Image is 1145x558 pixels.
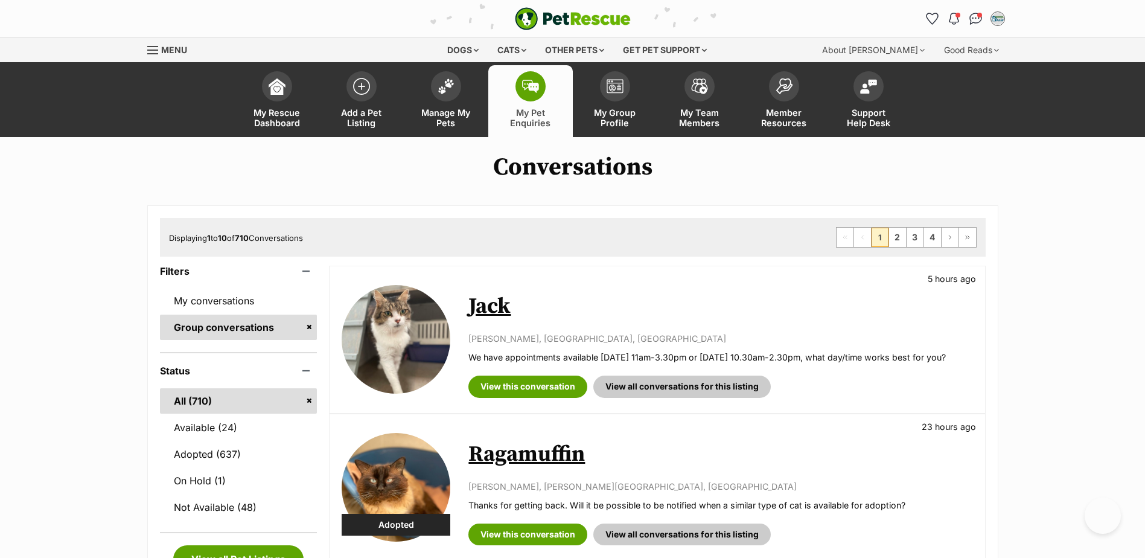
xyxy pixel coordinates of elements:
[147,38,196,60] a: Menu
[522,80,539,93] img: pet-enquiries-icon-7e3ad2cf08bfb03b45e93fb7055b45f3efa6380592205ae92323e6603595dc1f.svg
[160,266,317,277] header: Filters
[235,65,319,137] a: My Rescue Dashboard
[992,13,1004,25] img: Matisse profile pic
[607,79,624,94] img: group-profile-icon-3fa3cf56718a62981997c0bc7e787c4b2cf8bcc04b72c1350f741eb67cf2f40e.svg
[342,285,450,394] img: Jack
[573,65,657,137] a: My Group Profile
[836,227,977,248] nav: Pagination
[489,38,535,62] div: Cats
[468,441,585,468] a: Ragamuffin
[988,9,1007,28] button: My account
[614,38,715,62] div: Get pet support
[757,107,811,128] span: Member Resources
[319,65,404,137] a: Add a Pet Listing
[169,233,303,243] span: Displaying to of Conversations
[269,78,285,95] img: dashboard-icon-eb2f2d2d3e046f16d808141f083e7271f6b2e854fb5c12c21221c1fb7104beca.svg
[468,524,587,545] a: View this conversation
[537,38,613,62] div: Other pets
[468,351,972,364] p: We have appointments available [DATE] 11am-3.30pm or [DATE] 10.30am-2.30pm, what day/time works b...
[907,228,923,247] a: Page 3
[468,376,587,397] a: View this conversation
[588,107,642,128] span: My Group Profile
[468,499,972,512] p: Thanks for getting back. Will it be possible to be notified when a similar type of cat is availab...
[419,107,473,128] span: Manage My Pets
[353,78,370,95] img: add-pet-listing-icon-0afa8454b4691262ce3f59096e99ab1cd57d4a30225e0717b998d2c9b9846f56.svg
[160,388,317,414] a: All (710)
[468,293,511,320] a: Jack
[488,65,573,137] a: My Pet Enquiries
[160,441,317,467] a: Adopted (637)
[503,107,558,128] span: My Pet Enquiries
[945,9,964,28] button: Notifications
[923,9,1007,28] ul: Account quick links
[160,288,317,313] a: My conversations
[160,415,317,440] a: Available (24)
[949,13,958,25] img: notifications-46538b983faf8c2785f20acdc204bb7945ddae34d4c08c2a6579f10ce5e182be.svg
[889,228,906,247] a: Page 2
[250,107,304,128] span: My Rescue Dashboard
[334,107,389,128] span: Add a Pet Listing
[691,79,708,94] img: team-members-icon-5396bd8760b3fe7c0b43da4ab00e1e3bb1a5d9ba89233759b79545d2d3fc5d0d.svg
[160,468,317,493] a: On Hold (1)
[672,107,727,128] span: My Team Members
[218,233,227,243] strong: 10
[742,65,826,137] a: Member Resources
[342,514,450,536] div: Adopted
[593,524,771,545] a: View all conversations for this listing
[404,65,488,137] a: Manage My Pets
[160,365,317,376] header: Status
[776,78,793,94] img: member-resources-icon-8e73f808a243e03378d46382f2149f9095a855e16c252ad45f914b54edf8863c.svg
[468,332,972,345] p: [PERSON_NAME], [GEOGRAPHIC_DATA], [GEOGRAPHIC_DATA]
[160,315,317,340] a: Group conversations
[959,228,976,247] a: Last page
[161,45,187,55] span: Menu
[593,376,771,397] a: View all conversations for this listing
[966,9,986,28] a: Conversations
[922,420,976,433] p: 23 hours ago
[468,480,972,493] p: [PERSON_NAME], [PERSON_NAME][GEOGRAPHIC_DATA], [GEOGRAPHIC_DATA]
[841,107,896,128] span: Support Help Desk
[860,79,877,94] img: help-desk-icon-fdf02630f3aa405de69fd3d07c3f3aa587a6932b1a1747fa1d2bba05be0121f9.svg
[160,495,317,520] a: Not Available (48)
[923,9,942,28] a: Favourites
[942,228,958,247] a: Next page
[924,228,941,247] a: Page 4
[438,79,454,94] img: manage-my-pets-icon-02211641906a0b7f246fdf0571729dbe1e7629f14944591b6c1af311fb30b64b.svg
[872,228,888,247] span: Page 1
[826,65,911,137] a: Support Help Desk
[837,228,853,247] span: First page
[657,65,742,137] a: My Team Members
[814,38,933,62] div: About [PERSON_NAME]
[515,7,631,30] img: logo-e224e6f780fb5917bec1dbf3a21bbac754714ae5b6737aabdf751b685950b380.svg
[207,233,211,243] strong: 1
[936,38,1007,62] div: Good Reads
[969,13,982,25] img: chat-41dd97257d64d25036548639549fe6c8038ab92f7586957e7f3b1b290dea8141.svg
[439,38,487,62] div: Dogs
[1085,498,1121,534] iframe: Help Scout Beacon - Open
[235,233,249,243] strong: 710
[854,228,871,247] span: Previous page
[928,272,976,285] p: 5 hours ago
[342,433,450,542] img: Ragamuffin
[515,7,631,30] a: PetRescue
